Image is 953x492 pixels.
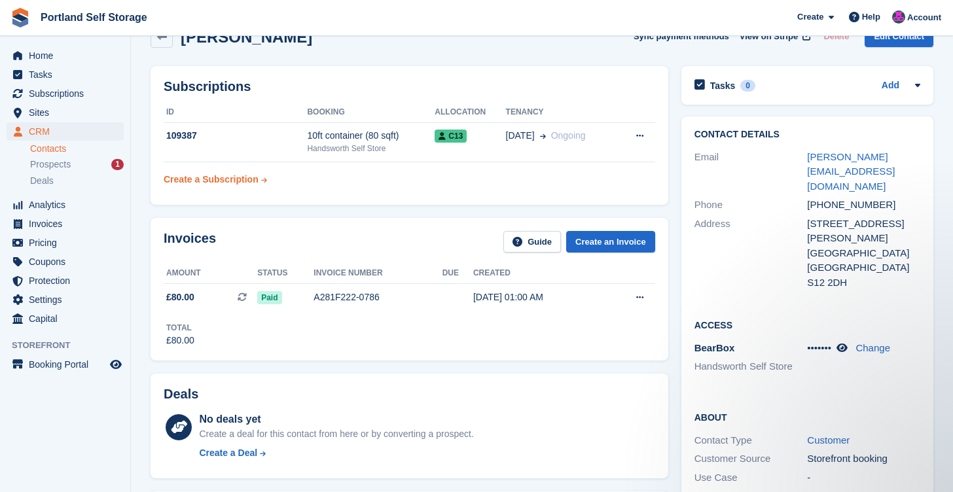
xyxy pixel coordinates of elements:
a: menu [7,65,124,84]
div: [PHONE_NUMBER] [807,198,920,213]
th: ID [164,102,307,123]
a: Customer [807,434,850,446]
span: BearBox [694,342,735,353]
span: Settings [29,290,107,309]
a: [PERSON_NAME][EMAIL_ADDRESS][DOMAIN_NAME] [807,151,895,192]
a: View on Stripe [734,26,814,47]
img: stora-icon-8386f47178a22dfd0bd8f6a31ec36ba5ce8667c1dd55bd0f319d3a0aa187defe.svg [10,8,30,27]
span: Help [862,10,880,24]
div: A281F222-0786 [314,290,442,304]
span: Home [29,46,107,65]
span: Prospects [30,158,71,171]
div: Contact Type [694,433,808,448]
h2: Access [694,318,920,331]
h2: Tasks [710,80,736,92]
div: [STREET_ADDRESS][PERSON_NAME] [807,217,920,246]
span: £80.00 [166,290,194,304]
span: Create [797,10,823,24]
a: Guide [503,231,561,253]
div: [GEOGRAPHIC_DATA] [807,246,920,261]
span: Sites [29,103,107,122]
img: David Baker [892,10,905,24]
div: S12 2DH [807,275,920,290]
div: - [807,470,920,485]
span: Ongoing [551,130,586,141]
a: Create a Subscription [164,167,267,192]
div: Create a Subscription [164,173,259,186]
span: Booking Portal [29,355,107,374]
div: Handsworth Self Store [307,143,435,154]
span: View on Stripe [740,30,798,43]
a: menu [7,272,124,290]
span: Tasks [29,65,107,84]
span: Account [907,11,941,24]
h2: Subscriptions [164,79,655,94]
li: Handsworth Self Store [694,359,808,374]
div: 1 [111,159,124,170]
th: Invoice number [314,263,442,284]
h2: Contact Details [694,130,920,140]
div: 10ft container (80 sqft) [307,129,435,143]
h2: [PERSON_NAME] [181,28,312,46]
th: Status [257,263,314,284]
div: Email [694,150,808,194]
div: 109387 [164,129,307,143]
h2: Deals [164,387,198,402]
a: Prospects 1 [30,158,124,171]
a: menu [7,46,124,65]
div: Storefront booking [807,451,920,466]
a: Add [882,79,899,94]
div: Use Case [694,470,808,485]
th: Due [442,263,473,284]
span: [DATE] [506,129,535,143]
span: Paid [257,291,281,304]
span: Capital [29,309,107,328]
span: Protection [29,272,107,290]
a: Deals [30,174,124,188]
div: Create a Deal [199,446,257,460]
a: menu [7,309,124,328]
th: Created [473,263,604,284]
a: menu [7,290,124,309]
span: Storefront [12,339,130,352]
div: £80.00 [166,334,194,347]
div: Create a deal for this contact from here or by converting a prospect. [199,427,473,441]
th: Booking [307,102,435,123]
button: Delete [818,26,854,47]
div: [DATE] 01:00 AM [473,290,604,304]
a: menu [7,196,124,214]
div: No deals yet [199,412,473,427]
span: Deals [30,175,54,187]
h2: About [694,410,920,423]
a: menu [7,253,124,271]
div: Phone [694,198,808,213]
a: Create a Deal [199,446,473,460]
span: CRM [29,122,107,141]
span: Analytics [29,196,107,214]
div: [GEOGRAPHIC_DATA] [807,260,920,275]
a: Edit Contact [865,26,933,47]
th: Tenancy [506,102,617,123]
th: Allocation [435,102,505,123]
a: Preview store [108,357,124,372]
th: Amount [164,263,257,284]
a: menu [7,215,124,233]
a: menu [7,234,124,252]
span: C13 [435,130,467,143]
a: menu [7,355,124,374]
span: Pricing [29,234,107,252]
a: Portland Self Storage [35,7,153,28]
div: 0 [740,80,755,92]
a: Create an Invoice [566,231,655,253]
span: Subscriptions [29,84,107,103]
a: menu [7,103,124,122]
a: Contacts [30,143,124,155]
a: menu [7,122,124,141]
div: Address [694,217,808,290]
a: menu [7,84,124,103]
div: Customer Source [694,451,808,466]
span: Invoices [29,215,107,233]
button: Sync payment methods [634,26,729,47]
div: Total [166,322,194,334]
span: Coupons [29,253,107,271]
